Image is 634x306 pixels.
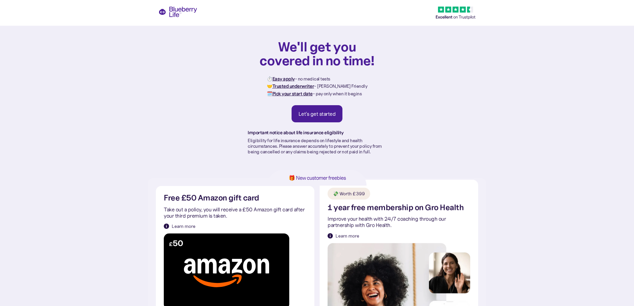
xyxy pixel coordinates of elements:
[328,216,470,229] p: Improve your health with 24/7 coaching through our partnership with Gro Health.
[328,232,359,239] a: Learn more
[299,110,336,117] div: Let's get started
[248,138,386,154] p: Eligibility for life insurance depends on lifestyle and health circumstances. Please answer accur...
[267,75,367,97] p: ⏱️ - no medical tests 🤝 - [PERSON_NAME] Friendly 🗓️ - pay only when it begins
[272,83,314,89] strong: Trusted underwriter
[164,194,259,202] h2: Free £50 Amazon gift card
[172,223,195,229] div: Learn more
[164,223,195,229] a: Learn more
[164,206,306,219] p: Take out a policy, you will receive a £50 Amazon gift card after your third premium is taken.
[278,175,356,181] h1: 🎁 New customer freebies
[272,91,313,97] strong: Pick your start date
[333,191,365,197] div: 💸 Worth £399
[328,204,464,212] h2: 1 year free membership on Gro Health
[292,105,343,122] a: Let's get started
[259,40,375,67] h1: We'll get you covered in no time!
[248,130,344,136] strong: Important notice about life insurance eligibility
[272,76,295,82] strong: Easy apply
[335,232,359,239] div: Learn more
